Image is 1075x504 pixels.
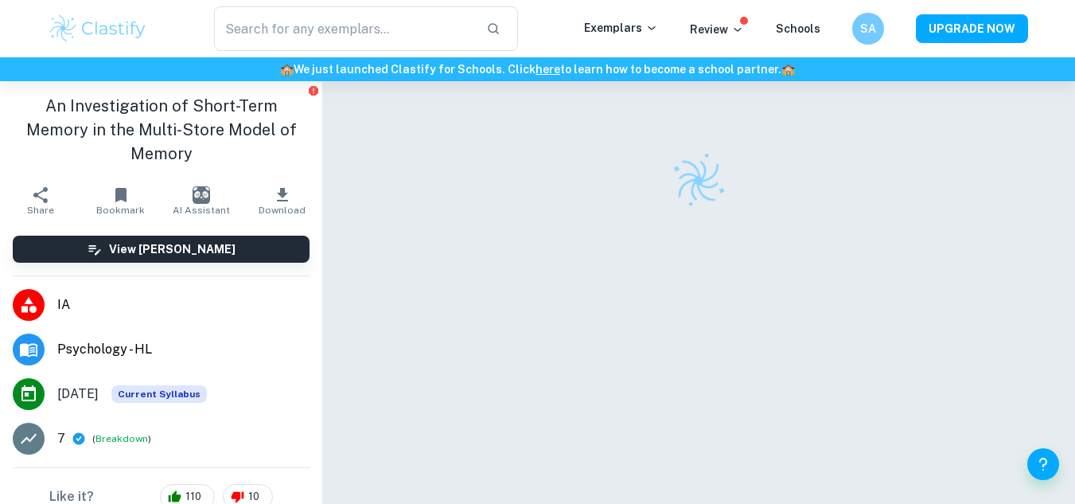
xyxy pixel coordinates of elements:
[96,205,145,216] span: Bookmark
[109,240,236,258] h6: View [PERSON_NAME]
[280,63,294,76] span: 🏫
[57,385,99,404] span: [DATE]
[536,63,560,76] a: here
[111,385,207,403] span: Current Syllabus
[1027,448,1059,480] button: Help and Feedback
[242,178,322,223] button: Download
[48,13,149,45] img: Clastify logo
[13,94,310,166] h1: An Investigation of Short-Term Memory in the Multi-Store Model of Memory
[852,13,884,45] button: SA
[584,19,658,37] p: Exemplars
[111,385,207,403] div: This exemplar is based on the current syllabus. Feel free to refer to it for inspiration/ideas wh...
[162,178,242,223] button: AI Assistant
[662,144,735,217] img: Clastify logo
[193,186,210,204] img: AI Assistant
[859,20,877,37] h6: SA
[27,205,54,216] span: Share
[916,14,1028,43] button: UPGRADE NOW
[80,178,161,223] button: Bookmark
[3,61,1072,78] h6: We just launched Clastify for Schools. Click to learn how to become a school partner.
[57,429,65,448] p: 7
[690,21,744,38] p: Review
[92,432,151,447] span: ( )
[259,205,306,216] span: Download
[57,340,310,359] span: Psychology - HL
[57,295,310,315] span: IA
[781,63,795,76] span: 🏫
[776,22,820,35] a: Schools
[173,205,230,216] span: AI Assistant
[214,6,474,51] input: Search for any exemplars...
[307,84,319,96] button: Report issue
[13,236,310,263] button: View [PERSON_NAME]
[95,432,148,446] button: Breakdown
